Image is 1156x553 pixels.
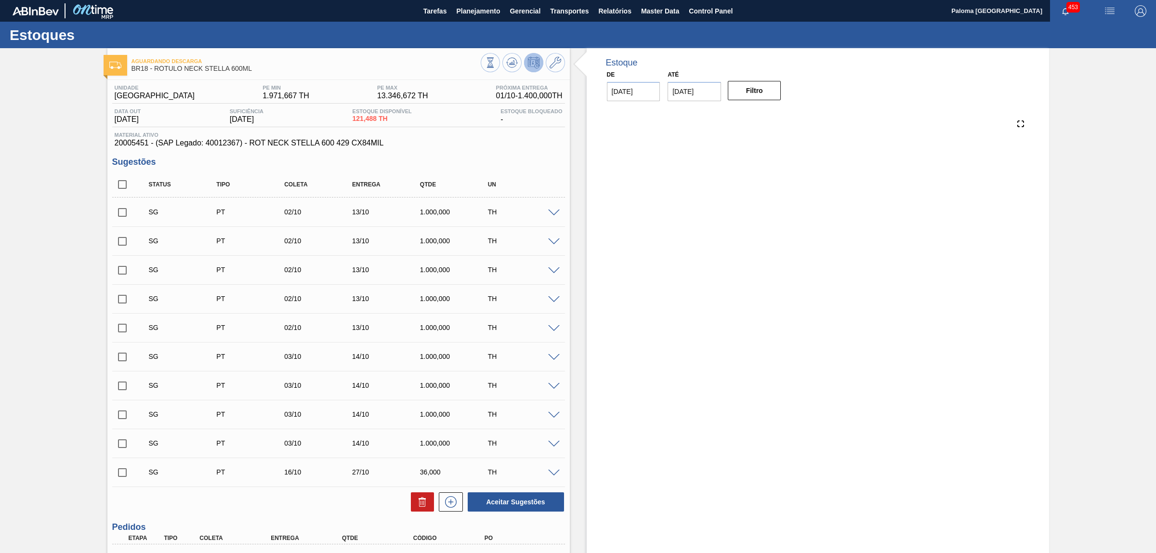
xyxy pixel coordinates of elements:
span: 453 [1066,2,1080,13]
div: 13/10/2025 [350,208,427,216]
div: Coleta [197,535,278,541]
div: 1.000,000 [418,266,495,274]
div: 36,000 [418,468,495,476]
div: Pedido de Transferência [214,382,291,389]
span: [GEOGRAPHIC_DATA] [115,92,195,100]
span: Estoque Bloqueado [500,108,562,114]
img: userActions [1104,5,1116,17]
div: Nova sugestão [434,492,463,512]
span: Master Data [641,5,679,17]
span: [DATE] [115,115,141,124]
div: Etapa [126,535,164,541]
div: 13/10/2025 [350,237,427,245]
div: Pedido de Transferência [214,353,291,360]
span: Control Panel [689,5,733,17]
div: 02/10/2025 [282,266,359,274]
span: Relatórios [598,5,631,17]
span: 1.971,667 TH [263,92,309,100]
div: 02/10/2025 [282,237,359,245]
button: Desprogramar Estoque [524,53,543,72]
div: Status [146,181,223,188]
div: TH [486,266,563,274]
div: Entrega [350,181,427,188]
div: - [498,108,565,124]
div: Sugestão Criada [146,208,223,216]
span: Planejamento [456,5,500,17]
div: Pedido de Transferência [214,324,291,331]
div: Sugestão Criada [146,295,223,303]
div: TH [486,382,563,389]
span: 20005451 - (SAP Legado: 40012367) - ROT NECK STELLA 600 429 CX84MIL [115,139,563,147]
h1: Estoques [10,29,181,40]
span: Tarefas [423,5,447,17]
div: Aceitar Sugestões [463,491,565,513]
div: 27/10/2025 [350,468,427,476]
div: 13/10/2025 [350,324,427,331]
span: Gerencial [510,5,540,17]
div: Sugestão Criada [146,382,223,389]
span: Data out [115,108,141,114]
button: Notificações [1050,4,1081,18]
img: Logout [1135,5,1146,17]
div: Qtde [418,181,495,188]
div: Sugestão Criada [146,353,223,360]
div: Sugestão Criada [146,266,223,274]
div: 13/10/2025 [350,295,427,303]
img: TNhmsLtSVTkK8tSr43FrP2fwEKptu5GPRR3wAAAABJRU5ErkJggg== [13,7,59,15]
input: dd/mm/yyyy [668,82,721,101]
div: TH [486,295,563,303]
div: Pedido de Transferência [214,208,291,216]
h3: Sugestões [112,157,565,167]
span: BR18 - RÓTULO NECK STELLA 600ML [131,65,481,72]
div: Qtde [340,535,420,541]
div: Pedido de Transferência [214,468,291,476]
span: 13.346,672 TH [377,92,428,100]
img: Ícone [109,62,121,69]
div: TH [486,410,563,418]
div: Excluir Sugestões [406,492,434,512]
div: 1.000,000 [418,439,495,447]
div: 14/10/2025 [350,439,427,447]
h3: Pedidos [112,522,565,532]
div: Sugestão Criada [146,410,223,418]
div: 1.000,000 [418,382,495,389]
span: Suficiência [230,108,263,114]
button: Visão Geral dos Estoques [481,53,500,72]
span: PE MIN [263,85,309,91]
div: 1.000,000 [418,324,495,331]
div: TH [486,353,563,360]
div: 16/10/2025 [282,468,359,476]
span: PE MAX [377,85,428,91]
div: 1.000,000 [418,208,495,216]
div: 13/10/2025 [350,266,427,274]
span: Estoque Disponível [353,108,412,114]
div: 02/10/2025 [282,208,359,216]
div: TH [486,439,563,447]
div: Pedido de Transferência [214,237,291,245]
div: Sugestão Criada [146,324,223,331]
div: 14/10/2025 [350,353,427,360]
div: 1.000,000 [418,295,495,303]
div: TH [486,208,563,216]
div: 03/10/2025 [282,382,359,389]
div: UN [486,181,563,188]
div: TH [486,468,563,476]
div: 03/10/2025 [282,439,359,447]
div: Sugestão Criada [146,468,223,476]
div: 02/10/2025 [282,295,359,303]
span: Transportes [550,5,589,17]
div: 02/10/2025 [282,324,359,331]
div: Estoque [606,58,638,68]
button: Ir ao Master Data / Geral [546,53,565,72]
div: PO [482,535,563,541]
div: TH [486,324,563,331]
div: TH [486,237,563,245]
div: Sugestão Criada [146,439,223,447]
div: 1.000,000 [418,237,495,245]
div: Coleta [282,181,359,188]
div: Pedido de Transferência [214,266,291,274]
span: Aguardando Descarga [131,58,481,64]
span: 01/10 - 1.400,000 TH [496,92,563,100]
div: Entrega [268,535,349,541]
button: Filtro [728,81,781,100]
